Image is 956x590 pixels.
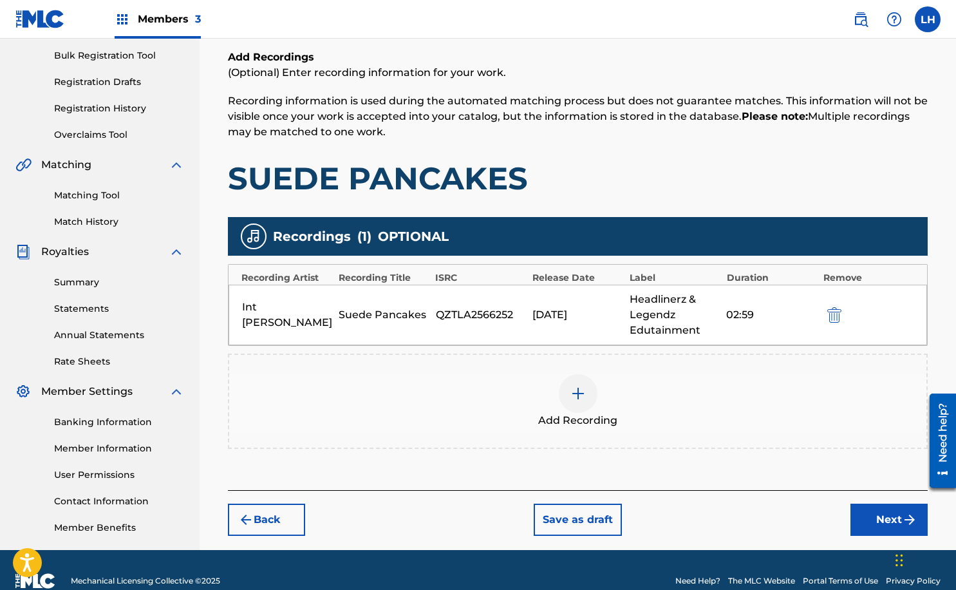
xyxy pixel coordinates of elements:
div: Int [PERSON_NAME] [242,300,332,330]
span: Recording information is used during the automated matching process but does not guarantee matche... [228,95,928,138]
div: Suede Pancakes [339,307,429,323]
a: Summary [54,276,184,289]
div: QZTLA2566252 [436,307,526,323]
span: (Optional) Enter recording information for your work. [228,66,506,79]
div: 02:59 [726,307,816,323]
span: Mechanical Licensing Collective © 2025 [71,575,220,587]
img: f7272a7cc735f4ea7f67.svg [902,512,917,528]
a: The MLC Website [728,575,795,587]
img: logo [15,573,55,589]
button: Back [228,504,305,536]
img: help [886,12,902,27]
img: Top Rightsholders [115,12,130,27]
div: Recording Artist [241,271,332,285]
a: Privacy Policy [886,575,941,587]
a: Matching Tool [54,189,184,202]
img: Royalties [15,244,31,260]
span: OPTIONAL [378,227,449,246]
div: Remove [823,271,914,285]
iframe: Resource Center [920,388,956,492]
a: Contact Information [54,495,184,508]
span: 3 [195,13,201,25]
img: Member Settings [15,384,31,399]
div: Drag [895,541,903,580]
img: 12a2ab48e56ec057fbd8.svg [827,307,841,323]
img: Matching [15,157,32,173]
iframe: Chat Widget [892,528,956,590]
span: Matching [41,157,91,173]
span: Members [138,12,201,26]
img: recording [246,229,261,244]
a: Annual Statements [54,328,184,342]
span: Add Recording [538,413,617,428]
img: add [570,386,586,401]
button: Next [850,504,928,536]
a: Need Help? [675,575,720,587]
a: Rate Sheets [54,355,184,368]
h1: SUEDE PANCAKES [228,159,928,198]
a: Banking Information [54,415,184,429]
div: [DATE] [532,307,623,323]
span: Recordings [273,227,351,246]
a: Statements [54,302,184,316]
div: Release Date [532,271,623,285]
a: Portal Terms of Use [803,575,878,587]
img: expand [169,244,184,260]
div: Headlinerz & Legendz Edutainment [630,292,720,338]
a: Member Information [54,442,184,455]
span: Member Settings [41,384,133,399]
span: Royalties [41,244,89,260]
img: search [853,12,868,27]
strong: Please note: [742,110,808,122]
div: ISRC [435,271,526,285]
div: User Menu [915,6,941,32]
img: expand [169,157,184,173]
a: Match History [54,215,184,229]
span: ( 1 ) [357,227,371,246]
a: Bulk Registration Tool [54,49,184,62]
a: User Permissions [54,468,184,482]
a: Registration History [54,102,184,115]
button: Save as draft [534,504,622,536]
img: 7ee5dd4eb1f8a8e3ef2f.svg [238,512,254,528]
div: Duration [727,271,818,285]
div: Help [881,6,907,32]
div: Recording Title [339,271,429,285]
a: Member Benefits [54,521,184,535]
img: MLC Logo [15,10,65,28]
img: expand [169,384,184,399]
a: Registration Drafts [54,75,184,89]
a: Public Search [848,6,874,32]
h6: Add Recordings [228,50,928,65]
a: Overclaims Tool [54,128,184,142]
div: Label [630,271,720,285]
